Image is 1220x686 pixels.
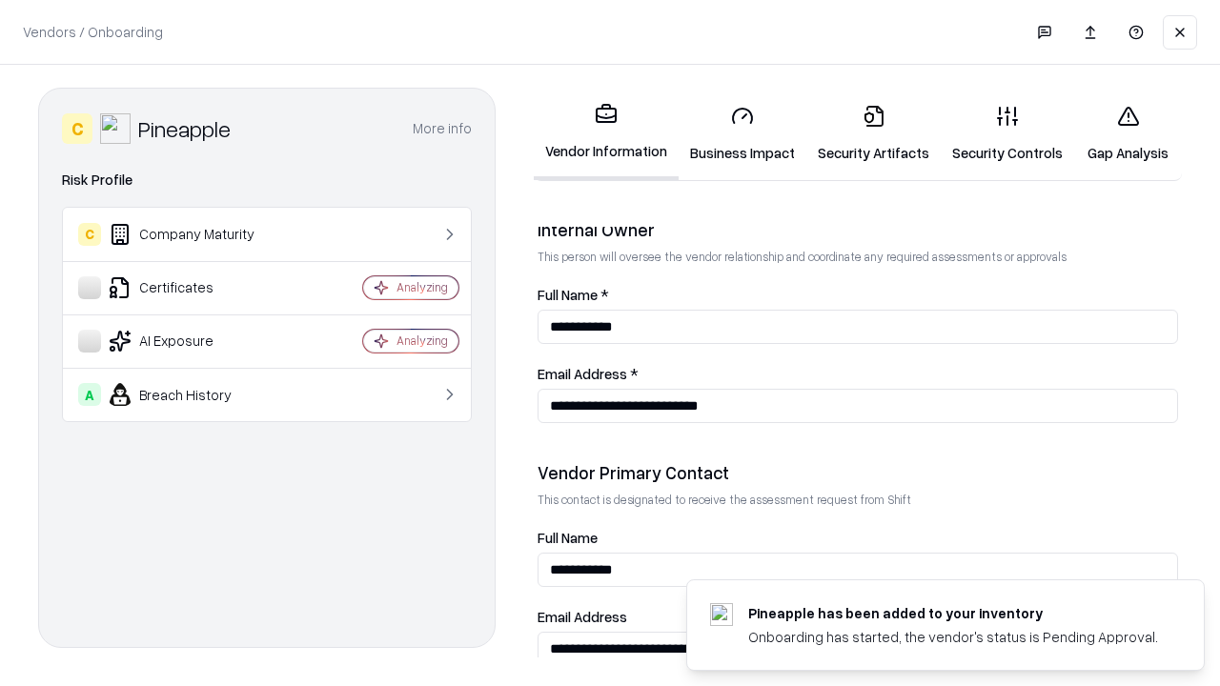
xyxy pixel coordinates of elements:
label: Full Name [538,531,1178,545]
label: Email Address [538,610,1178,624]
a: Vendor Information [534,88,679,180]
div: Internal Owner [538,218,1178,241]
div: C [78,223,101,246]
a: Security Artifacts [806,90,941,178]
div: AI Exposure [78,330,306,353]
a: Security Controls [941,90,1074,178]
label: Email Address * [538,367,1178,381]
p: This contact is designated to receive the assessment request from Shift [538,492,1178,508]
button: More info [413,111,472,146]
div: Pineapple has been added to your inventory [748,603,1158,623]
div: C [62,113,92,144]
div: Certificates [78,276,306,299]
a: Gap Analysis [1074,90,1182,178]
div: Risk Profile [62,169,472,192]
img: pineappleenergy.com [710,603,733,626]
div: Analyzing [396,279,448,295]
div: Onboarding has started, the vendor's status is Pending Approval. [748,627,1158,647]
div: Pineapple [138,113,231,144]
img: Pineapple [100,113,131,144]
div: Company Maturity [78,223,306,246]
div: Analyzing [396,333,448,349]
p: Vendors / Onboarding [23,22,163,42]
div: A [78,383,101,406]
p: This person will oversee the vendor relationship and coordinate any required assessments or appro... [538,249,1178,265]
div: Breach History [78,383,306,406]
a: Business Impact [679,90,806,178]
label: Full Name * [538,288,1178,302]
div: Vendor Primary Contact [538,461,1178,484]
